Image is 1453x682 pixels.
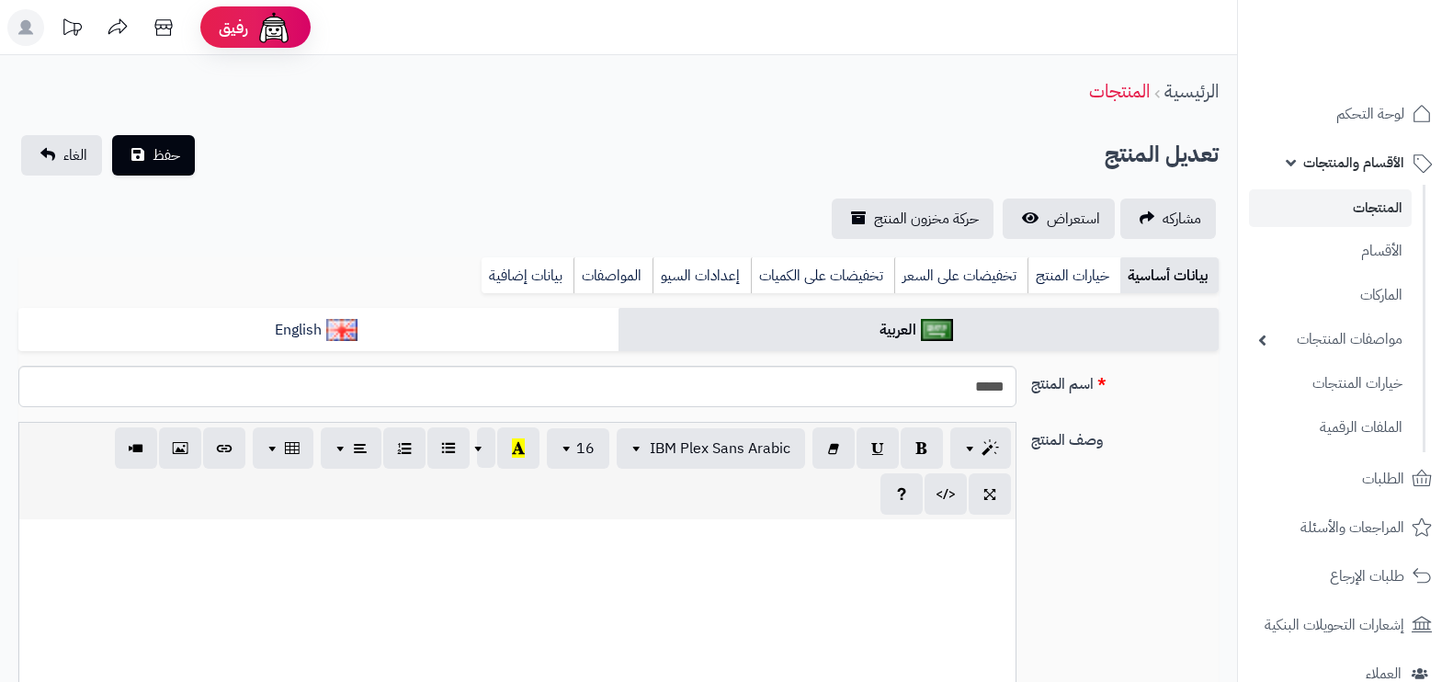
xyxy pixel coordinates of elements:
[1303,150,1404,176] span: الأقسام والمنتجات
[1163,208,1201,230] span: مشاركه
[1249,457,1442,501] a: الطلبات
[1249,276,1412,315] a: الماركات
[1024,422,1226,451] label: وصف المنتج
[112,135,195,176] button: حفظ
[650,438,790,460] span: IBM Plex Sans Arabic
[482,257,573,294] a: بيانات إضافية
[1249,603,1442,647] a: إشعارات التحويلات البنكية
[874,208,979,230] span: حركة مخزون المنتج
[617,428,805,469] button: IBM Plex Sans Arabic
[1362,466,1404,492] span: الطلبات
[1249,320,1412,359] a: مواصفات المنتجات
[1249,554,1442,598] a: طلبات الإرجاع
[1024,366,1226,395] label: اسم المنتج
[63,144,87,166] span: الغاء
[219,17,248,39] span: رفيق
[255,9,292,46] img: ai-face.png
[894,257,1027,294] a: تخفيضات على السعر
[153,144,180,166] span: حفظ
[751,257,894,294] a: تخفيضات على الكميات
[576,438,595,460] span: 16
[573,257,653,294] a: المواصفات
[1003,199,1115,239] a: استعراض
[1249,506,1442,550] a: المراجعات والأسئلة
[1027,257,1120,294] a: خيارات المنتج
[1249,189,1412,227] a: المنتجات
[1249,364,1412,404] a: خيارات المنتجات
[18,308,619,353] a: English
[1089,77,1150,105] a: المنتجات
[921,319,953,341] img: العربية
[21,135,102,176] a: الغاء
[49,9,95,51] a: تحديثات المنصة
[1249,92,1442,136] a: لوحة التحكم
[1328,35,1436,74] img: logo-2.png
[1249,232,1412,271] a: الأقسام
[1336,101,1404,127] span: لوحة التحكم
[832,199,993,239] a: حركة مخزون المنتج
[1249,408,1412,448] a: الملفات الرقمية
[1164,77,1219,105] a: الرئيسية
[547,428,609,469] button: 16
[653,257,751,294] a: إعدادات السيو
[1047,208,1100,230] span: استعراض
[1120,199,1216,239] a: مشاركه
[1120,257,1219,294] a: بيانات أساسية
[619,308,1219,353] a: العربية
[1330,563,1404,589] span: طلبات الإرجاع
[326,319,358,341] img: English
[1300,515,1404,540] span: المراجعات والأسئلة
[1105,136,1219,174] h2: تعديل المنتج
[1265,612,1404,638] span: إشعارات التحويلات البنكية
